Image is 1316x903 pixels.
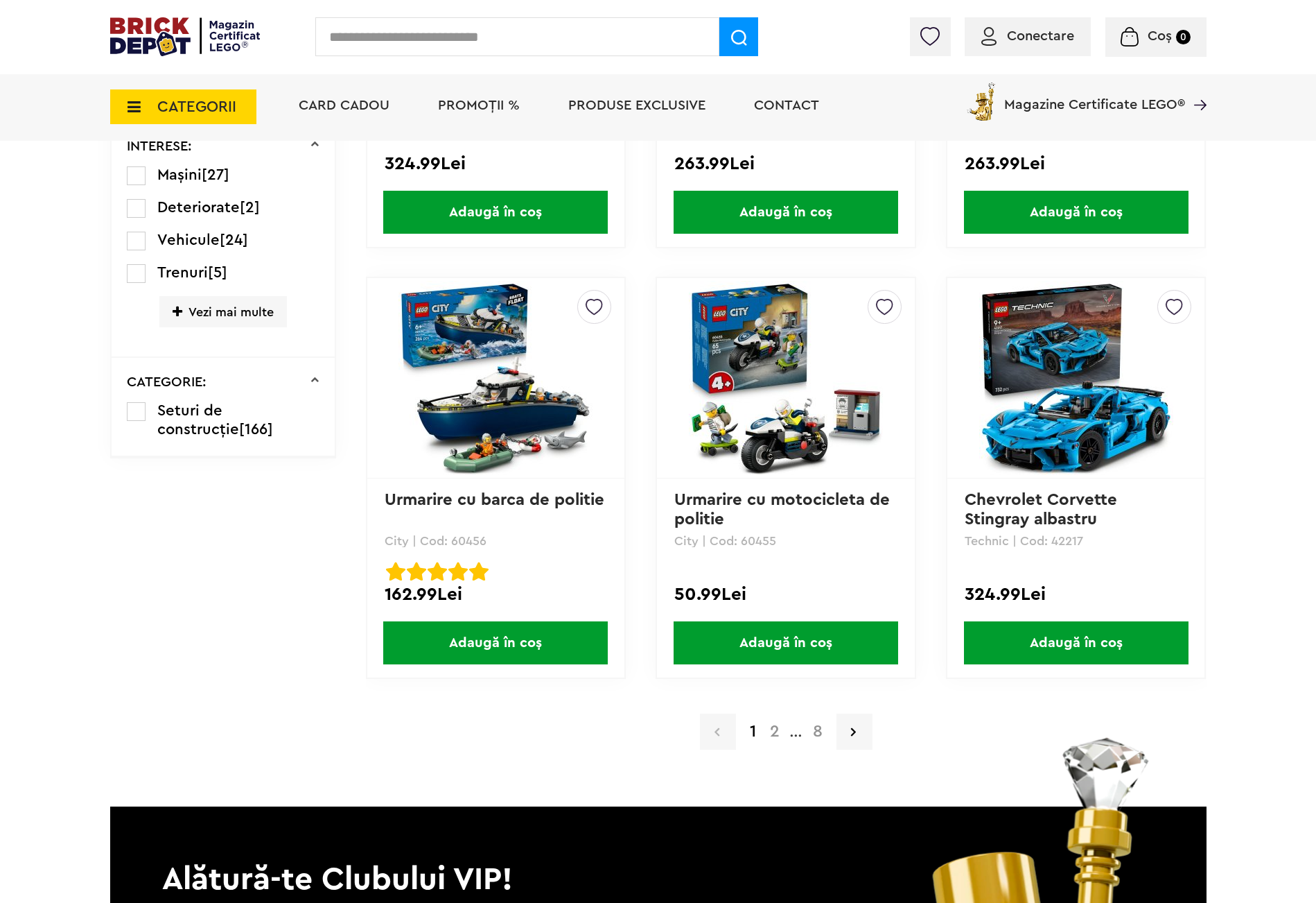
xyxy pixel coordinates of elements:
span: ... [787,728,806,738]
span: Magazine Certificate LEGO® [1004,80,1185,112]
a: 8 [806,723,830,740]
a: Adaugă în coș [657,191,914,234]
div: 324.99Lei [965,585,1187,603]
span: Seturi de construcţie [157,403,239,437]
img: Chevrolet Corvette Stingray albastru [979,281,1173,475]
span: Adaugă în coș [674,621,898,664]
span: [166] [239,422,273,437]
a: Conectare [981,29,1074,43]
img: Urmarire cu motocicleta de politie [689,281,883,475]
img: Urmarire cu barca de politie [398,281,593,475]
span: Vezi mai multe [159,296,287,327]
div: 263.99Lei [674,155,897,173]
div: 263.99Lei [965,155,1187,173]
img: Evaluare cu stele [386,562,405,581]
span: Conectare [1007,29,1074,43]
span: [5] [208,265,227,280]
a: Adaugă în coș [367,191,624,234]
a: Urmarire cu barca de politie [385,492,604,508]
span: [24] [220,232,248,248]
a: Magazine Certificate LEGO® [1185,80,1207,94]
a: 2 [763,723,787,740]
img: Evaluare cu stele [428,562,447,581]
span: Adaugă în coș [964,621,1188,664]
span: Coș [1148,29,1172,43]
a: Urmarire cu motocicleta de politie [674,492,895,528]
p: CATEGORIE: [127,375,207,389]
span: CATEGORII [157,99,236,114]
span: Trenuri [157,265,208,280]
a: Card Cadou [299,98,389,112]
p: Technic | Cod: 42217 [965,535,1187,547]
a: Pagina urmatoare [836,714,872,750]
span: Adaugă în coș [383,621,608,664]
div: 324.99Lei [385,155,607,173]
p: City | Cod: 60455 [674,535,897,547]
div: 50.99Lei [674,585,897,603]
a: Adaugă în coș [947,191,1204,234]
small: 0 [1176,30,1191,44]
strong: 1 [743,723,763,740]
p: Alătură-te Clubului VIP! [110,807,1207,901]
a: Chevrolet Corvette Stingray albastru [965,492,1122,528]
a: Adaugă în coș [657,621,914,664]
span: Adaugă în coș [964,191,1188,234]
span: [2] [240,200,260,215]
span: Mașini [157,167,202,182]
img: Evaluare cu stele [469,562,489,581]
p: INTERESE: [127,139,192,153]
span: Vehicule [157,232,220,248]
a: Produse exclusive [568,98,705,112]
p: City | Cod: 60456 [385,535,607,547]
a: PROMOȚII % [438,98,520,112]
a: Adaugă în coș [947,621,1204,664]
a: Adaugă în coș [367,621,624,664]
span: Deteriorate [157,200,240,215]
img: Evaluare cu stele [448,562,468,581]
span: Adaugă în coș [383,191,608,234]
span: Adaugă în coș [674,191,898,234]
img: Evaluare cu stele [407,562,426,581]
a: Contact [754,98,819,112]
div: 162.99Lei [385,585,607,603]
span: [27] [202,167,229,182]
